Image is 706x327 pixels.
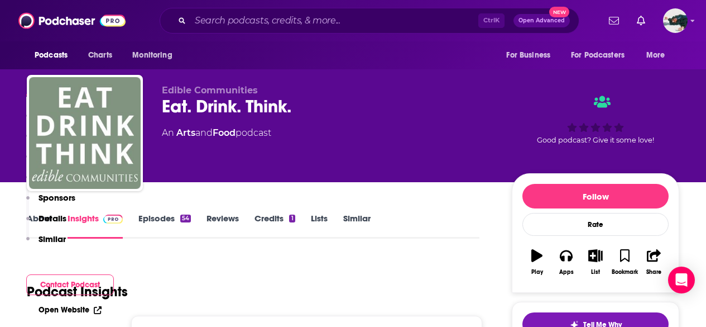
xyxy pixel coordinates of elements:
img: Eat. Drink. Think. [29,77,141,189]
button: Contact Podcast [26,274,114,295]
div: Good podcast? Give it some love! [512,85,679,154]
div: Share [646,269,661,276]
div: An podcast [162,126,271,140]
span: More [646,48,665,63]
div: Apps [559,269,574,276]
span: For Business [506,48,550,63]
button: Follow [522,184,669,208]
button: Play [522,242,551,282]
a: Food [213,127,236,138]
div: Open Intercom Messenger [668,267,695,293]
span: Good podcast? Give it some love! [537,136,654,144]
span: Ctrl K [478,13,505,28]
p: Similar [39,234,66,244]
div: List [591,269,600,276]
img: User Profile [663,8,688,33]
div: Bookmark [612,269,638,276]
button: List [581,242,610,282]
a: Similar [343,213,371,239]
button: open menu [564,45,641,66]
a: Lists [311,213,328,239]
span: Monitoring [132,48,172,63]
a: Open Website [39,305,102,315]
a: Episodes54 [138,213,191,239]
button: Share [640,242,669,282]
button: Open AdvancedNew [513,14,570,27]
span: Charts [88,48,112,63]
p: Details [39,213,66,224]
a: Charts [81,45,119,66]
span: For Podcasters [571,48,625,63]
img: Podchaser - Follow, Share and Rate Podcasts [18,10,126,31]
button: open menu [27,45,82,66]
div: Play [531,269,543,276]
button: Details [26,213,66,234]
a: Credits1 [254,213,295,239]
span: New [549,7,569,17]
input: Search podcasts, credits, & more... [190,12,478,30]
a: Show notifications dropdown [604,11,623,30]
a: Show notifications dropdown [632,11,650,30]
div: Search podcasts, credits, & more... [160,8,579,34]
button: open menu [124,45,186,66]
button: Show profile menu [663,8,688,33]
span: Podcasts [35,48,68,63]
div: 1 [289,215,295,222]
a: Arts [176,127,195,138]
span: Open Advanced [518,18,565,23]
button: Similar [26,234,66,254]
span: Edible Communities [162,85,258,96]
div: 54 [180,215,191,222]
button: open menu [498,45,564,66]
a: Reviews [206,213,239,239]
span: and [195,127,213,138]
button: Bookmark [610,242,639,282]
span: Logged in as fsg.publicity [663,8,688,33]
button: Apps [551,242,580,282]
div: Rate [522,213,669,236]
button: open menu [638,45,679,66]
